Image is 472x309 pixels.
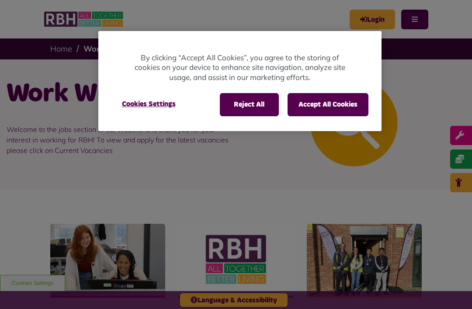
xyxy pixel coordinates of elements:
div: Cookie banner [98,31,382,131]
button: Reject All [220,93,279,116]
button: Cookies Settings [111,93,186,115]
button: Accept All Cookies [288,93,368,116]
div: Privacy [98,31,382,131]
p: By clicking “Accept All Cookies”, you agree to the storing of cookies on your device to enhance s... [133,53,347,83]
